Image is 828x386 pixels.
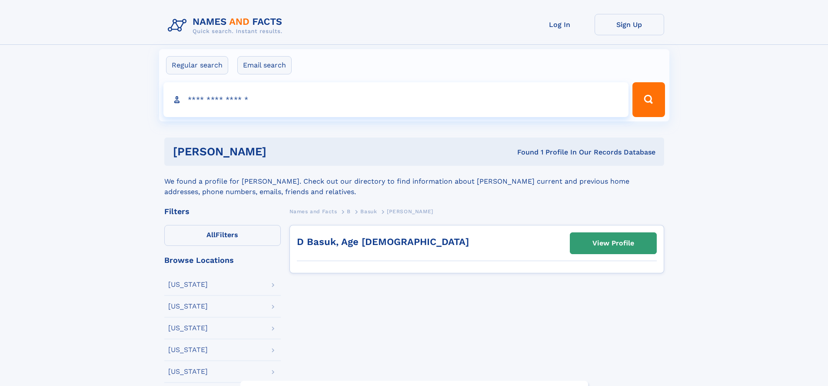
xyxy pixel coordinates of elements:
div: [US_STATE] [168,303,208,310]
div: Browse Locations [164,256,281,264]
div: [US_STATE] [168,281,208,288]
div: We found a profile for [PERSON_NAME]. Check out our directory to find information about [PERSON_N... [164,166,664,197]
label: Email search [237,56,292,74]
a: Log In [525,14,595,35]
a: View Profile [570,233,656,254]
input: search input [163,82,629,117]
span: [PERSON_NAME] [387,208,433,215]
h1: [PERSON_NAME] [173,146,392,157]
a: D Basuk, Age [DEMOGRAPHIC_DATA] [297,236,469,247]
span: All [206,231,216,239]
span: Basuk [360,208,377,215]
div: Found 1 Profile In Our Records Database [392,148,655,157]
div: [US_STATE] [168,368,208,375]
a: Basuk [360,206,377,217]
div: [US_STATE] [168,346,208,353]
a: B [347,206,351,217]
div: Filters [164,208,281,215]
span: B [347,208,351,215]
div: View Profile [592,233,634,253]
label: Regular search [166,56,228,74]
button: Search Button [632,82,665,117]
img: Logo Names and Facts [164,14,289,37]
label: Filters [164,225,281,246]
div: [US_STATE] [168,325,208,332]
a: Names and Facts [289,206,337,217]
a: Sign Up [595,14,664,35]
